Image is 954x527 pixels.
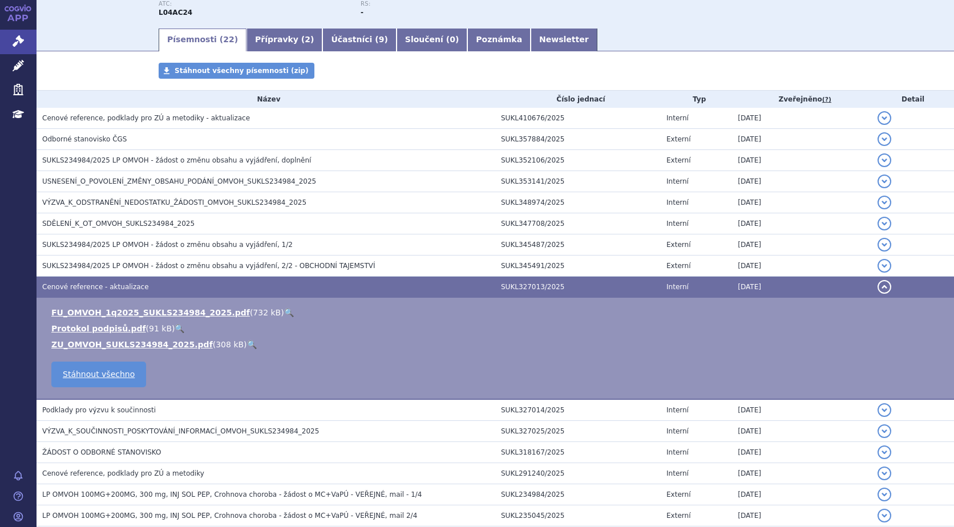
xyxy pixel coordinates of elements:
[666,490,690,498] span: Externí
[51,362,146,387] a: Stáhnout všechno
[175,324,184,333] a: 🔍
[878,424,891,438] button: detail
[253,308,281,317] span: 732 kB
[732,442,872,463] td: [DATE]
[666,427,689,435] span: Interní
[878,403,891,417] button: detail
[51,339,943,350] li: ( )
[379,35,385,44] span: 9
[322,29,396,51] a: Účastníci (9)
[666,283,689,291] span: Interní
[878,467,891,480] button: detail
[42,427,319,435] span: VÝZVA_K_SOUČINNOSTI_POSKYTOVÁNÍ_INFORMACÍ_OMVOH_SUKLS234984_2025
[495,399,661,421] td: SUKL327014/2025
[247,340,257,349] a: 🔍
[495,234,661,256] td: SUKL345487/2025
[361,1,551,7] p: RS:
[149,324,172,333] span: 91 kB
[495,505,661,526] td: SUKL235045/2025
[666,469,689,477] span: Interní
[361,9,363,17] strong: -
[666,262,690,270] span: Externí
[732,171,872,192] td: [DATE]
[878,175,891,188] button: detail
[495,421,661,442] td: SUKL327025/2025
[42,512,417,520] span: LP OMVOH 100MG+200MG, 300 mg, INJ SOL PEP, Crohnova choroba - žádost o MC+VaPÚ - VEŘEJNÉ, mail 2/4
[42,262,375,270] span: SUKLS234984/2025 LP OMVOH - žádost o změnu obsahu a vyjádření, 2/2 - OBCHODNÍ TAJEMSTVÍ
[42,135,127,143] span: Odborné stanovisko ČGS
[495,108,661,129] td: SUKL410676/2025
[732,277,872,298] td: [DATE]
[666,198,689,206] span: Interní
[42,177,316,185] span: USNESENÍ_O_POVOLENÍ_ZMĚNY_OBSAHU_PODÁNÍ_OMVOH_SUKLS234984_2025
[51,307,943,318] li: ( )
[666,220,689,228] span: Interní
[878,132,891,146] button: detail
[159,63,314,79] a: Stáhnout všechny písemnosti (zip)
[878,488,891,501] button: detail
[216,340,244,349] span: 308 kB
[732,234,872,256] td: [DATE]
[159,9,192,17] strong: MIRIKIZUMAB
[495,277,661,298] td: SUKL327013/2025
[666,114,689,122] span: Interní
[51,340,213,349] a: ZU_OMVOH_SUKLS234984_2025.pdf
[732,91,872,108] th: Zveřejněno
[42,406,156,414] span: Podklady pro výzvu k součinnosti
[159,1,349,7] p: ATC:
[878,111,891,125] button: detail
[37,91,495,108] th: Název
[732,213,872,234] td: [DATE]
[732,108,872,129] td: [DATE]
[732,399,872,421] td: [DATE]
[467,29,531,51] a: Poznámka
[531,29,597,51] a: Newsletter
[732,129,872,150] td: [DATE]
[495,150,661,171] td: SUKL352106/2025
[42,448,161,456] span: ŽÁDOST O ODBORNÉ STANOVISKO
[42,241,293,249] span: SUKLS234984/2025 LP OMVOH - žádost o změnu obsahu a vyjádření, 1/2
[42,220,195,228] span: SDĚLENÍ_K_OT_OMVOH_SUKLS234984_2025
[878,217,891,230] button: detail
[159,29,246,51] a: Písemnosti (22)
[878,196,891,209] button: detail
[51,324,146,333] a: Protokol podpisů.pdf
[822,96,831,104] abbr: (?)
[42,469,204,477] span: Cenové reference, podklady pro ZÚ a metodiky
[872,91,954,108] th: Detail
[878,445,891,459] button: detail
[42,490,422,498] span: LP OMVOH 100MG+200MG, 300 mg, INJ SOL PEP, Crohnova choroba - žádost o MC+VaPÚ - VEŘEJNÉ, mail - 1/4
[878,238,891,252] button: detail
[42,114,250,122] span: Cenové reference, podklady pro ZÚ a metodiky - aktualizace
[666,241,690,249] span: Externí
[305,35,310,44] span: 2
[51,308,250,317] a: FU_OMVOH_1q2025_SUKLS234984_2025.pdf
[495,91,661,108] th: Číslo jednací
[878,280,891,294] button: detail
[284,308,294,317] a: 🔍
[450,35,455,44] span: 0
[732,192,872,213] td: [DATE]
[732,505,872,526] td: [DATE]
[732,150,872,171] td: [DATE]
[42,156,311,164] span: SUKLS234984/2025 LP OMVOH - žádost o změnu obsahu a vyjádření, doplnění
[495,256,661,277] td: SUKL345491/2025
[495,192,661,213] td: SUKL348974/2025
[246,29,322,51] a: Přípravky (2)
[878,259,891,273] button: detail
[495,171,661,192] td: SUKL353141/2025
[175,67,309,75] span: Stáhnout všechny písemnosti (zip)
[495,442,661,463] td: SUKL318167/2025
[878,153,891,167] button: detail
[732,484,872,505] td: [DATE]
[666,177,689,185] span: Interní
[495,129,661,150] td: SUKL357884/2025
[495,484,661,505] td: SUKL234984/2025
[666,406,689,414] span: Interní
[666,512,690,520] span: Externí
[397,29,467,51] a: Sloučení (0)
[42,198,306,206] span: VÝZVA_K_ODSTRANĚNÍ_NEDOSTATKU_ŽÁDOSTI_OMVOH_SUKLS234984_2025
[661,91,732,108] th: Typ
[223,35,234,44] span: 22
[42,283,149,291] span: Cenové reference - aktualizace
